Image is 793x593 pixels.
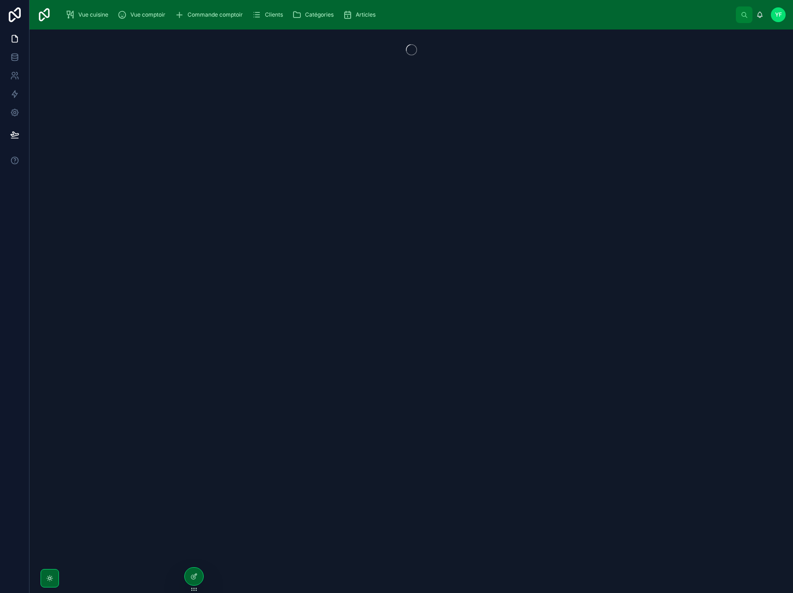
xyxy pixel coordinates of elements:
[37,7,52,22] img: App logo
[188,11,243,18] span: Commande comptoir
[59,5,736,25] div: scrollable content
[63,6,115,23] a: Vue cuisine
[356,11,376,18] span: Articles
[775,11,782,18] span: YF
[130,11,165,18] span: Vue comptoir
[115,6,172,23] a: Vue comptoir
[172,6,249,23] a: Commande comptoir
[249,6,289,23] a: Clients
[289,6,340,23] a: Catégories
[265,11,283,18] span: Clients
[340,6,382,23] a: Articles
[305,11,334,18] span: Catégories
[78,11,108,18] span: Vue cuisine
